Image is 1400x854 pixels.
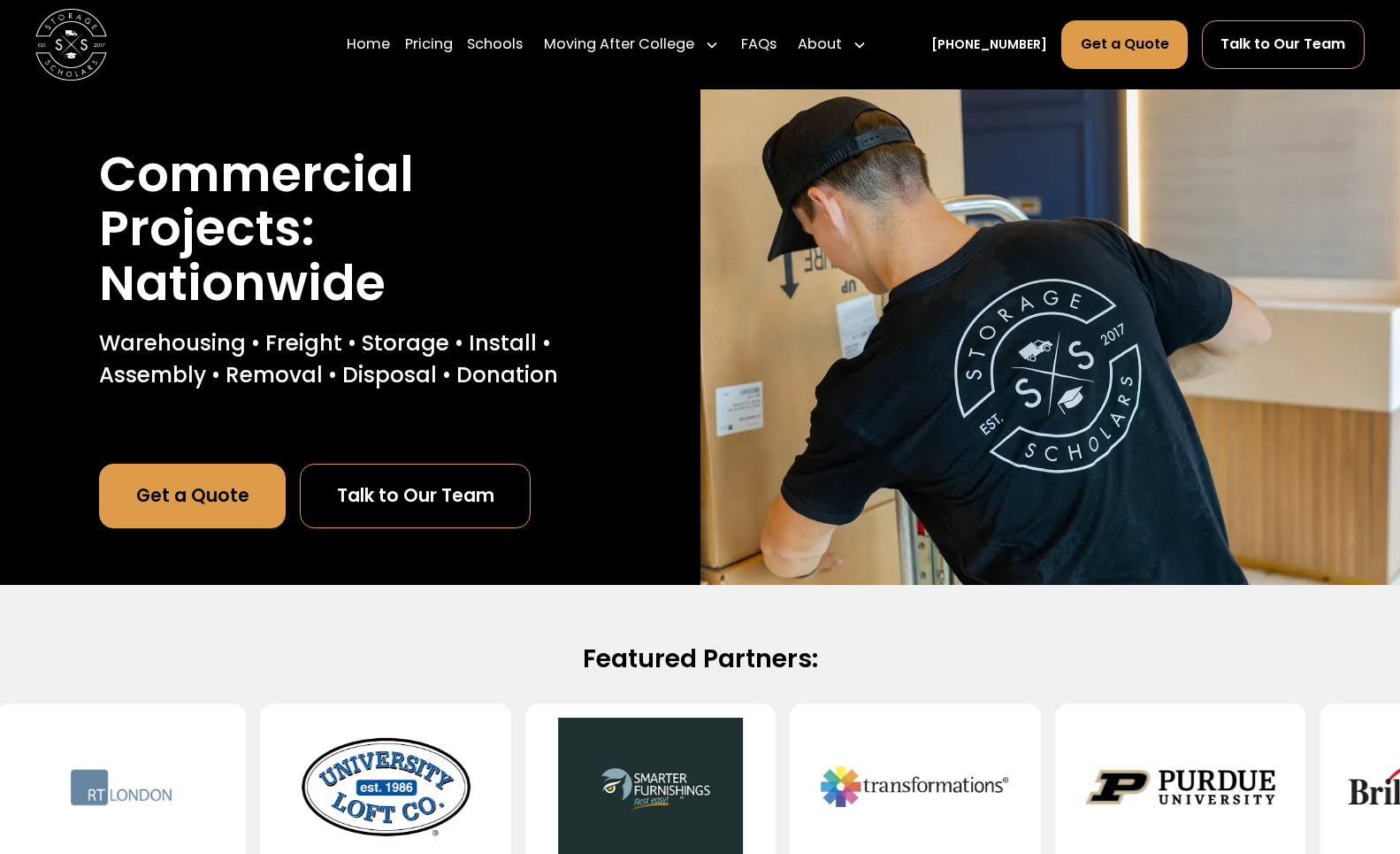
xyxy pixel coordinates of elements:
[537,19,727,70] div: Moving After College
[347,19,390,70] a: Home
[35,9,107,81] img: Storage Scholars main logo
[99,464,286,528] a: Get a Quote
[791,19,875,70] div: About
[544,34,694,55] div: Moving After College
[1202,20,1364,69] a: Talk to Our Team
[931,35,1047,54] a: [PHONE_NUMBER]
[798,34,842,55] div: About
[99,327,601,392] p: Warehousing • Freight • Storage • Install • Assembly • Removal • Disposal • Donation
[1061,20,1187,69] a: Get a Quote
[741,19,777,70] a: FAQs
[467,19,523,70] a: Schools
[405,19,453,70] a: Pricing
[127,642,1274,675] h2: Featured Partners:
[300,464,531,528] a: Talk to Our Team
[99,147,601,310] h1: Commercial Projects: Nationwide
